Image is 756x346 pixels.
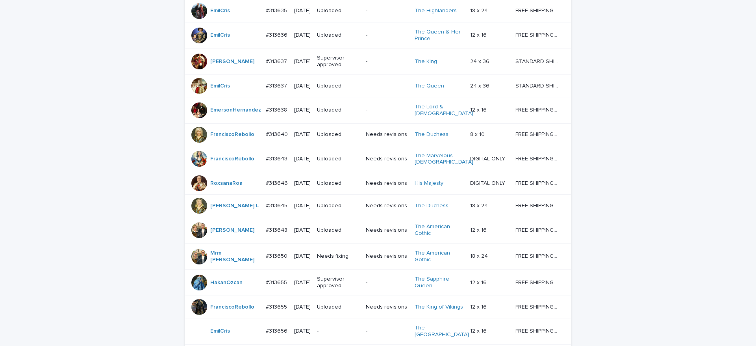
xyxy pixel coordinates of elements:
[415,203,448,209] a: The Duchess
[210,180,243,187] a: RoxsanaRoa
[415,153,473,166] a: The Marvelous [DEMOGRAPHIC_DATA]
[210,250,259,263] a: Mrm [PERSON_NAME]
[366,32,408,39] p: -
[185,296,571,318] tr: FranciscoRebollo #313655#313655 [DATE]UploadedNeeds revisionsThe King of Vikings 12 x 1612 x 16 F...
[470,154,507,162] p: DIGITAL ONLY
[415,180,443,187] a: His Majesty
[366,131,408,138] p: Needs revisions
[317,83,359,89] p: Uploaded
[294,227,311,234] p: [DATE]
[294,253,311,260] p: [DATE]
[515,130,560,138] p: FREE SHIPPING - preview in 1-2 business days, after your approval delivery will take 5-10 b.d.
[294,83,311,89] p: [DATE]
[415,325,469,338] a: The [GEOGRAPHIC_DATA]
[210,7,230,14] a: EmilCris
[366,180,408,187] p: Needs revisions
[317,32,359,39] p: Uploaded
[515,326,560,335] p: FREE SHIPPING - preview in 1-2 business days, after your approval delivery will take 5-10 b.d.
[210,203,259,209] a: [PERSON_NAME] L
[185,74,571,97] tr: EmilCris #313637#313637 [DATE]Uploaded-The Queen 24 x 3624 x 36 STANDARD SHIPPING - Up to 4 weeks...
[210,304,254,311] a: FranciscoRebollo
[415,276,464,289] a: The Sapphire Queen
[266,30,289,39] p: #313636
[266,326,289,335] p: #313656
[470,130,486,138] p: 8 x 10
[366,83,408,89] p: -
[515,81,560,89] p: STANDARD SHIPPING - Up to 4 weeks
[366,58,408,65] p: -
[294,131,311,138] p: [DATE]
[185,22,571,48] tr: EmilCris #313636#313636 [DATE]Uploaded-The Queen & Her Prince 12 x 1612 x 16 FREE SHIPPING - prev...
[366,227,408,234] p: Needs revisions
[210,227,254,234] a: [PERSON_NAME]
[266,251,289,260] p: #313650
[515,225,560,234] p: FREE SHIPPING - preview in 1-2 business days, after your approval delivery will take 5-10 b.d.
[515,201,560,209] p: FREE SHIPPING - preview in 1-2 business days, after your approval delivery will take 5-10 b.d.
[366,107,408,113] p: -
[366,203,408,209] p: Needs revisions
[470,326,488,335] p: 12 x 16
[317,156,359,162] p: Uploaded
[470,201,489,209] p: 18 x 24
[294,279,311,286] p: [DATE]
[185,172,571,195] tr: RoxsanaRoa #313646#313646 [DATE]UploadedNeeds revisionsHis Majesty DIGITAL ONLYDIGITAL ONLY FREE ...
[415,223,464,237] a: The American Gothic
[366,328,408,335] p: -
[415,104,473,117] a: The Lord & [DEMOGRAPHIC_DATA]
[415,83,444,89] a: The Queen
[470,278,488,286] p: 12 x 16
[266,105,289,113] p: #313638
[210,328,230,335] a: EmilCris
[266,201,289,209] p: #313645
[185,146,571,172] tr: FranciscoRebollo #313643#313643 [DATE]UploadedNeeds revisionsThe Marvelous [DEMOGRAPHIC_DATA] DIG...
[185,195,571,217] tr: [PERSON_NAME] L #313645#313645 [DATE]UploadedNeeds revisionsThe Duchess 18 x 2418 x 24 FREE SHIPP...
[294,107,311,113] p: [DATE]
[266,225,289,234] p: #313648
[317,227,359,234] p: Uploaded
[470,81,491,89] p: 24 x 36
[366,279,408,286] p: -
[210,58,254,65] a: [PERSON_NAME]
[210,156,254,162] a: FranciscoRebollo
[470,251,489,260] p: 18 x 24
[515,105,560,113] p: FREE SHIPPING - preview in 1-2 business days, after your approval delivery will take 5-10 b.d.
[185,217,571,244] tr: [PERSON_NAME] #313648#313648 [DATE]UploadedNeeds revisionsThe American Gothic 12 x 1612 x 16 FREE...
[185,48,571,75] tr: [PERSON_NAME] #313637#313637 [DATE]Supervisor approved-The King 24 x 3624 x 36 STANDARD SHIPPING ...
[210,83,230,89] a: EmilCris
[470,105,488,113] p: 12 x 16
[266,179,289,187] p: #313646
[294,58,311,65] p: [DATE]
[294,304,311,311] p: [DATE]
[515,179,560,187] p: FREE SHIPPING - preview in 1-2 business days, after your approval delivery will take 5-10 b.d.
[415,131,448,138] a: The Duchess
[366,253,408,260] p: Needs revisions
[266,6,289,14] p: #313635
[515,302,560,311] p: FREE SHIPPING - preview in 1-2 business days, after your approval delivery will take 5-10 b.d.
[294,203,311,209] p: [DATE]
[266,57,289,65] p: #313637
[317,131,359,138] p: Uploaded
[294,180,311,187] p: [DATE]
[470,30,488,39] p: 12 x 16
[470,57,491,65] p: 24 x 36
[415,29,464,42] a: The Queen & Her Prince
[317,55,359,68] p: Supervisor approved
[366,7,408,14] p: -
[317,7,359,14] p: Uploaded
[294,32,311,39] p: [DATE]
[415,250,464,263] a: The American Gothic
[470,302,488,311] p: 12 x 16
[294,7,311,14] p: [DATE]
[185,123,571,146] tr: FranciscoRebollo #313640#313640 [DATE]UploadedNeeds revisionsThe Duchess 8 x 108 x 10 FREE SHIPPI...
[317,304,359,311] p: Uploaded
[470,6,489,14] p: 18 x 24
[415,58,437,65] a: The King
[515,251,560,260] p: FREE SHIPPING - preview in 1-2 business days, after your approval delivery will take 5-10 b.d.
[317,107,359,113] p: Uploaded
[515,30,560,39] p: FREE SHIPPING - preview in 1-2 business days, after your approval delivery will take 5-10 b.d.
[317,328,359,335] p: -
[266,278,289,286] p: #313655
[266,154,289,162] p: #313643
[210,107,261,113] a: EmersonHernandez
[317,253,359,260] p: Needs fixing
